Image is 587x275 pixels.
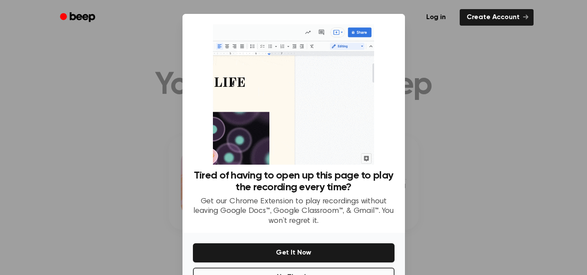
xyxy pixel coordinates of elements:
[54,9,103,26] a: Beep
[193,243,395,262] button: Get It Now
[213,24,374,165] img: Beep extension in action
[460,9,534,26] a: Create Account
[418,7,454,27] a: Log in
[193,197,395,226] p: Get our Chrome Extension to play recordings without leaving Google Docs™, Google Classroom™, & Gm...
[193,170,395,193] h3: Tired of having to open up this page to play the recording every time?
